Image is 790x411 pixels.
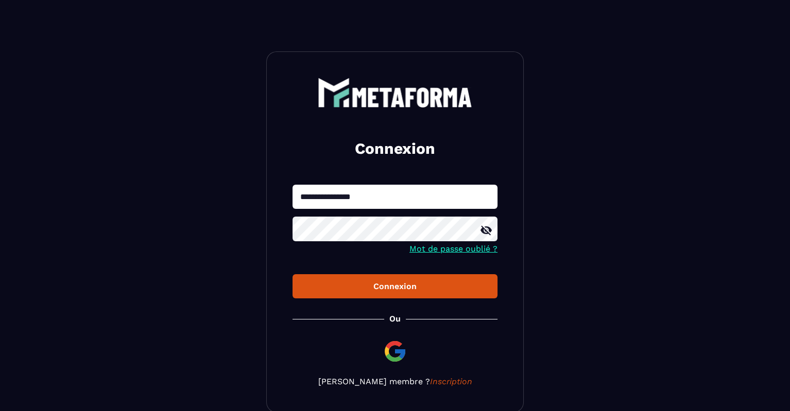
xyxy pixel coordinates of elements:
[409,244,497,254] a: Mot de passe oublié ?
[383,339,407,364] img: google
[305,138,485,159] h2: Connexion
[293,78,497,108] a: logo
[301,281,489,291] div: Connexion
[293,377,497,386] p: [PERSON_NAME] membre ?
[389,314,401,324] p: Ou
[293,274,497,298] button: Connexion
[430,377,472,386] a: Inscription
[318,78,472,108] img: logo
